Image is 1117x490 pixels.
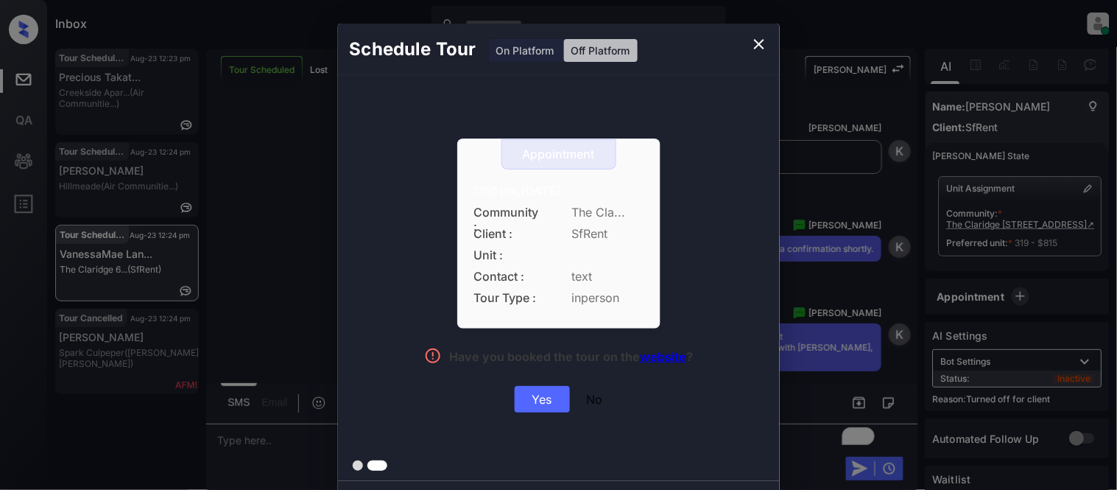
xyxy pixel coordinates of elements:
a: website [640,349,686,364]
span: Contact : [474,270,540,284]
span: inperson [572,291,644,305]
div: Yes [515,386,570,413]
span: The Cla... [572,206,644,220]
span: Client : [474,227,540,241]
div: Have you booked the tour on the ? [449,349,693,368]
span: Community : [474,206,540,220]
span: SfRent [572,227,644,241]
div: No [587,392,603,407]
div: 1:00 pm,[DATE] [474,184,644,198]
span: Unit : [474,248,540,262]
span: text [572,270,644,284]
button: close [744,29,774,59]
span: Tour Type : [474,291,540,305]
div: Appointment [502,147,616,161]
h2: Schedule Tour [338,24,488,75]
